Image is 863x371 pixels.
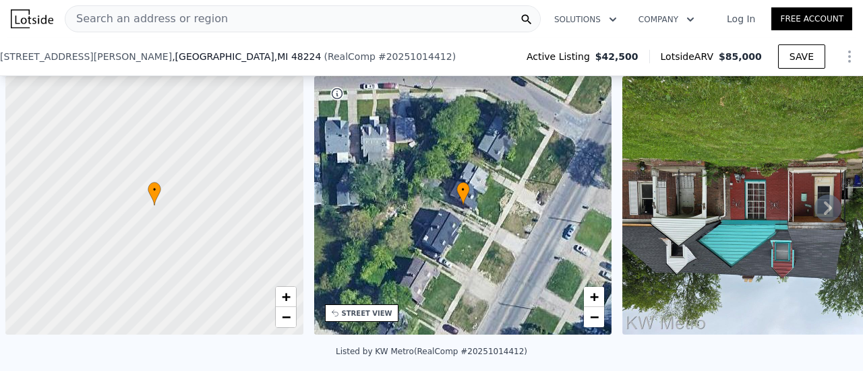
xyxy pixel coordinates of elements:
[584,307,604,327] a: Zoom out
[719,51,762,62] span: $85,000
[281,308,290,325] span: −
[456,182,470,205] div: •
[65,11,228,27] span: Search an address or region
[584,287,604,307] a: Zoom in
[628,7,705,32] button: Company
[328,51,376,62] span: RealComp
[281,288,290,305] span: +
[276,287,296,307] a: Zoom in
[148,182,161,205] div: •
[778,44,825,69] button: SAVE
[11,9,53,28] img: Lotside
[172,50,321,63] span: , [GEOGRAPHIC_DATA]
[527,50,595,63] span: Active Listing
[543,7,628,32] button: Solutions
[590,308,599,325] span: −
[324,50,456,63] div: ( )
[274,51,322,62] span: , MI 48224
[661,50,719,63] span: Lotside ARV
[378,51,452,62] span: # 20251014412
[336,347,527,356] div: Listed by KW Metro (RealComp #20251014412)
[148,184,161,196] span: •
[276,307,296,327] a: Zoom out
[590,288,599,305] span: +
[342,308,392,318] div: STREET VIEW
[595,50,638,63] span: $42,500
[836,43,863,70] button: Show Options
[711,12,771,26] a: Log In
[771,7,852,30] a: Free Account
[456,184,470,196] span: •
